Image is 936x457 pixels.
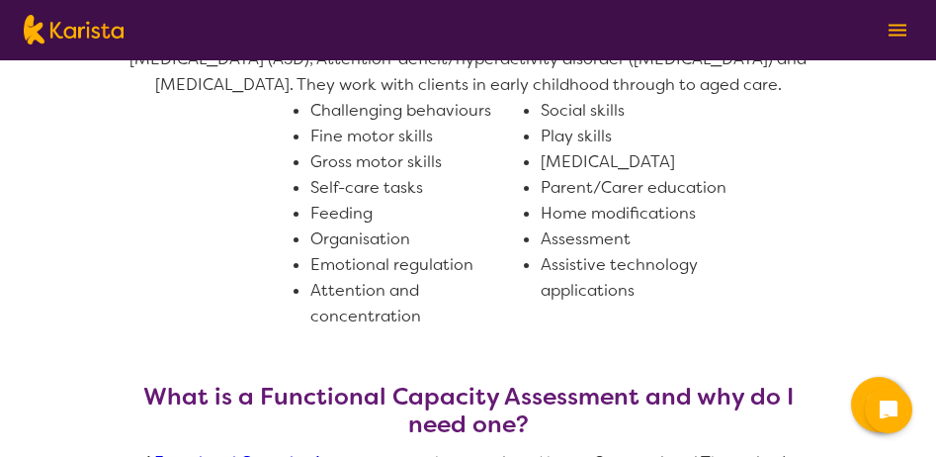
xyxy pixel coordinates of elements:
li: Self-care tasks [310,175,525,201]
li: Organisation [310,227,525,252]
li: Fine motor skills [310,124,525,149]
li: Attention and concentration [310,278,525,329]
p: An OT can work across many areas, including a range of diagnosis' for example, [MEDICAL_DATA] (AS... [113,21,824,98]
li: Feeding [310,201,525,227]
li: Challenging behaviours [310,98,525,124]
li: Parent/Carer education [541,175,755,201]
li: Assessment [541,227,755,252]
button: Channel Menu [851,377,906,432]
li: Home modifications [541,201,755,227]
li: Gross motor skills [310,149,525,175]
li: Emotional regulation [310,252,525,278]
li: [MEDICAL_DATA] [541,149,755,175]
img: menu [889,24,906,37]
h3: What is a Functional Capacity Assessment and why do I need one? [113,383,824,438]
li: Play skills [541,124,755,149]
img: Karista logo [24,15,124,45]
li: Social skills [541,98,755,124]
li: Assistive technology applications [541,252,755,304]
